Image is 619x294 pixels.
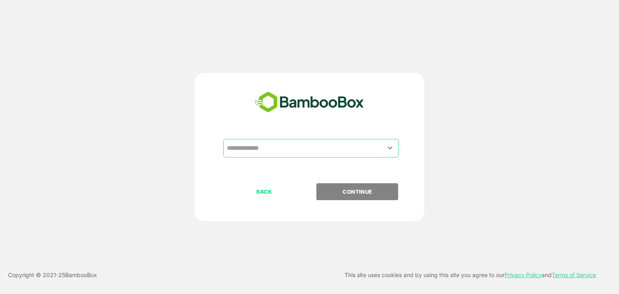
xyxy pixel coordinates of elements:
button: CONTINUE [316,183,398,200]
p: CONTINUE [317,187,398,196]
img: bamboobox [250,89,368,116]
p: BACK [224,187,305,196]
a: Privacy Policy [505,271,542,278]
p: Copyright © 2021- 25 BambooBox [8,270,97,280]
p: This site uses cookies and by using this site you agree to our and [345,270,596,280]
button: Open [385,143,396,153]
button: BACK [223,183,305,200]
a: Terms of Service [552,271,596,278]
